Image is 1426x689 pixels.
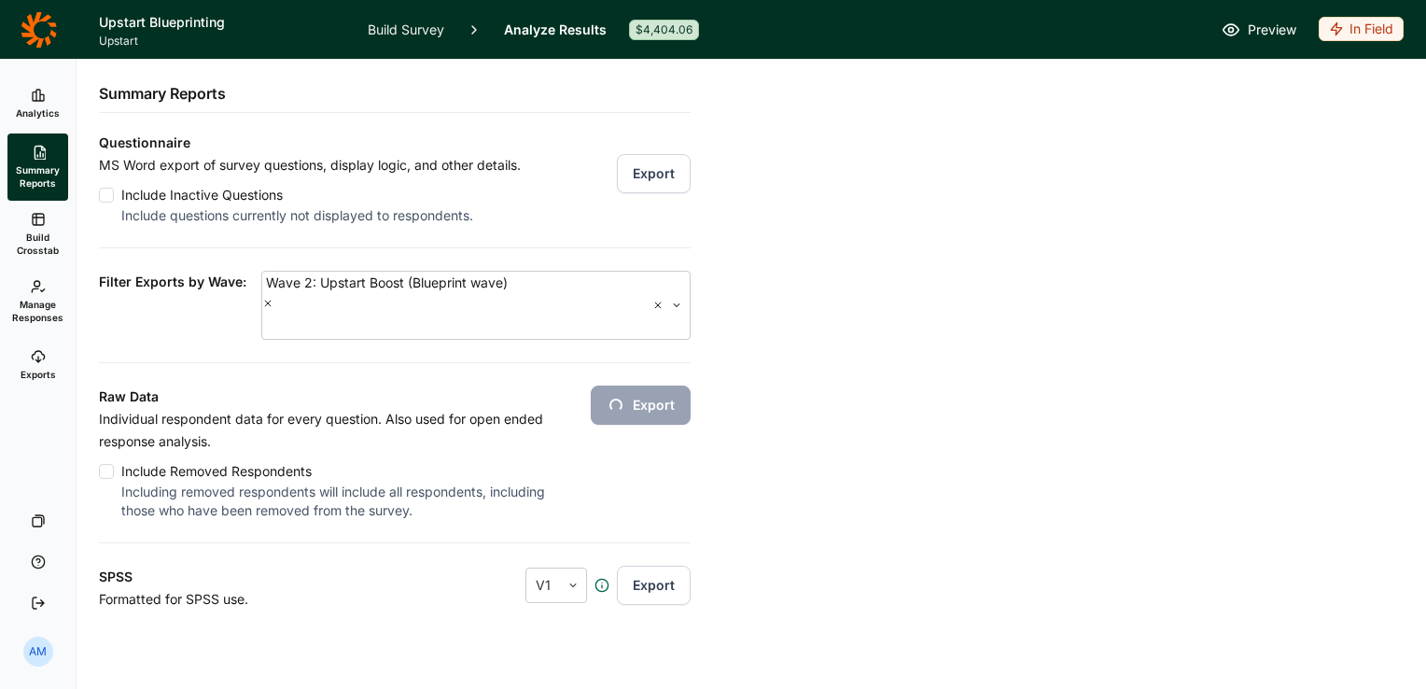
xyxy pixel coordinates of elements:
div: Including removed respondents will include all respondents, including those who have been removed... [121,483,552,520]
h3: Raw Data [99,386,552,408]
div: Remove Wave 2: Upstart Boost (Blueprint wave) [262,294,511,309]
a: Summary Reports [7,134,68,201]
span: Preview [1248,19,1296,41]
h2: Summary Reports [99,82,226,105]
span: Summary Reports [15,163,61,190]
a: Preview [1222,19,1296,41]
button: Export [617,566,691,605]
div: Include questions currently not displayed to respondents. [121,206,521,225]
a: Manage Responses [7,268,68,335]
a: Build Crosstab [7,201,68,268]
a: Analytics [7,74,68,134]
div: AM [23,637,53,667]
button: Export [591,386,691,425]
span: Filter Exports by Wave: [99,271,246,340]
h3: SPSS [99,566,426,588]
span: Build Crosstab [15,231,61,257]
span: Exports [21,368,56,381]
p: Individual respondent data for every question. Also used for open ended response analysis. [99,408,552,453]
span: Analytics [16,106,60,120]
div: $4,404.06 [629,20,699,40]
button: In Field [1319,17,1404,43]
h1: Upstart Blueprinting [99,11,345,34]
button: Export [617,154,691,193]
p: MS Word export of survey questions, display logic, and other details. [99,154,521,176]
span: Manage Responses [12,298,63,324]
div: In Field [1319,17,1404,41]
div: Wave 2: Upstart Boost (Blueprint wave) [262,272,511,294]
h3: Questionnaire [99,132,691,154]
div: Include Removed Respondents [121,460,552,483]
p: Formatted for SPSS use. [99,588,426,611]
div: Include Inactive Questions [121,184,521,206]
span: Upstart [99,34,345,49]
a: Exports [7,335,68,395]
